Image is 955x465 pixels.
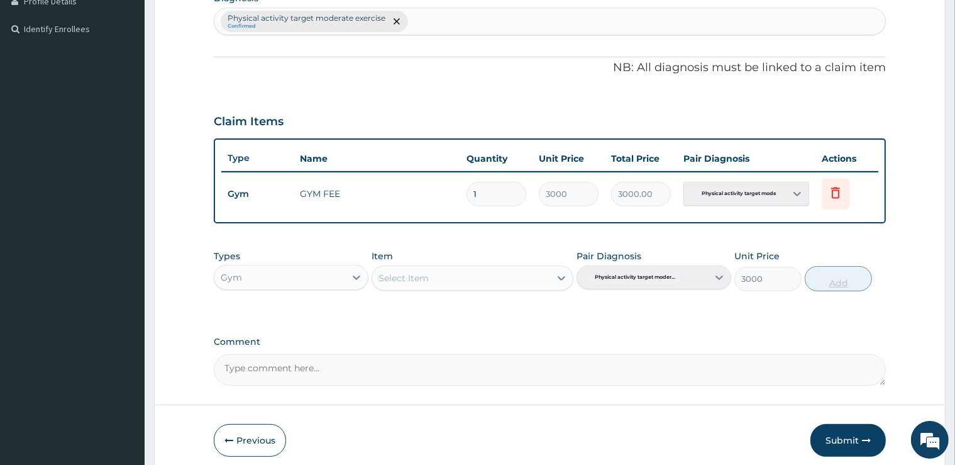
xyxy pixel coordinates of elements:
button: Add [805,266,872,291]
span: We're online! [73,147,174,274]
label: Comment [214,337,885,347]
th: Unit Price [533,146,605,171]
button: Previous [214,424,286,457]
div: Select Item [378,272,429,284]
div: Minimize live chat window [206,6,236,36]
button: Submit [810,424,886,457]
h3: Claim Items [214,115,284,129]
div: Gym [221,271,242,284]
textarea: Type your message and hit 'Enter' [6,322,240,366]
th: Type [221,147,294,170]
img: d_794563401_company_1708531726252_794563401 [23,63,51,94]
th: Quantity [460,146,533,171]
label: Pair Diagnosis [577,250,641,262]
th: Name [294,146,460,171]
th: Total Price [605,146,677,171]
th: Pair Diagnosis [677,146,815,171]
div: Chat with us now [65,70,211,87]
td: GYM FEE [294,181,460,206]
label: Types [214,251,240,262]
td: Gym [221,182,294,206]
p: NB: All diagnosis must be linked to a claim item [214,60,885,76]
label: Item [372,250,393,262]
th: Actions [815,146,878,171]
label: Unit Price [734,250,780,262]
